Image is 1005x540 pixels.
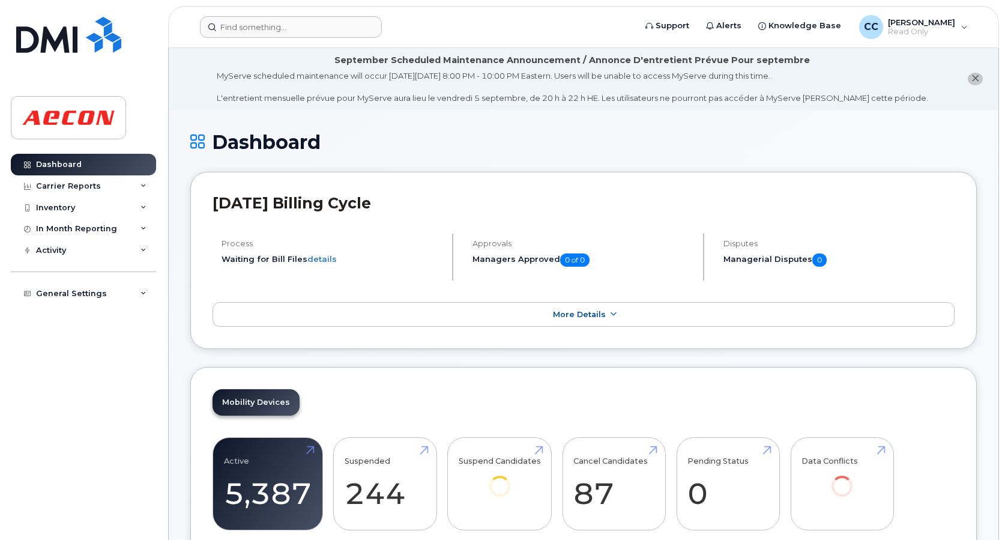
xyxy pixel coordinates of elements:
[801,444,883,514] a: Data Conflicts
[472,239,693,248] h4: Approvals
[334,54,810,67] div: September Scheduled Maintenance Announcement / Annonce D'entretient Prévue Pour septembre
[217,70,928,104] div: MyServe scheduled maintenance will occur [DATE][DATE] 8:00 PM - 10:00 PM Eastern. Users will be u...
[573,444,654,524] a: Cancel Candidates 87
[560,253,590,267] span: 0 of 0
[224,444,312,524] a: Active 5,387
[222,253,442,265] li: Waiting for Bill Files
[213,389,300,416] a: Mobility Devices
[222,239,442,248] h4: Process
[553,310,606,319] span: More Details
[968,73,983,85] button: close notification
[687,444,768,524] a: Pending Status 0
[723,239,955,248] h4: Disputes
[723,253,955,267] h5: Managerial Disputes
[213,194,955,212] h2: [DATE] Billing Cycle
[190,132,977,153] h1: Dashboard
[307,254,337,264] a: details
[472,253,693,267] h5: Managers Approved
[345,444,426,524] a: Suspended 244
[459,444,541,514] a: Suspend Candidates
[812,253,827,267] span: 0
